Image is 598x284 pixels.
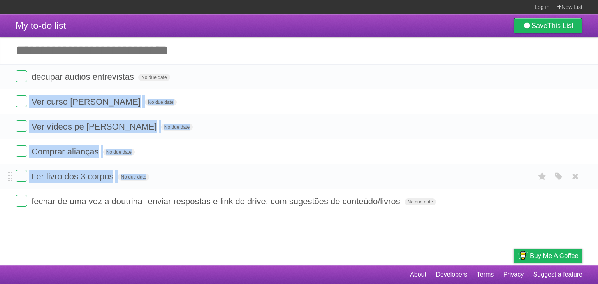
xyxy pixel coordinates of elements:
[16,70,27,82] label: Done
[535,120,550,133] label: Star task
[533,267,582,282] a: Suggest a feature
[514,18,582,33] a: SaveThis List
[530,249,579,263] span: Buy me a coffee
[118,174,149,181] span: No due date
[405,198,436,205] span: No due date
[535,145,550,158] label: Star task
[138,74,170,81] span: No due date
[535,70,550,83] label: Star task
[32,196,402,206] span: fechar de uma vez a doutrina -enviar respostas e link do drive, com sugestões de conteúdo/livros
[103,149,135,156] span: No due date
[16,20,66,31] span: My to-do list
[514,249,582,263] a: Buy me a coffee
[161,124,193,131] span: No due date
[16,170,27,182] label: Done
[477,267,494,282] a: Terms
[410,267,426,282] a: About
[547,22,573,30] b: This List
[16,95,27,107] label: Done
[503,267,524,282] a: Privacy
[436,267,467,282] a: Developers
[16,195,27,207] label: Done
[32,172,115,181] span: Ler livro dos 3 corpos
[32,147,100,156] span: Comprar alianças
[32,72,136,82] span: decupar áudios entrevistas
[517,249,528,262] img: Buy me a coffee
[16,145,27,157] label: Done
[535,95,550,108] label: Star task
[535,195,550,208] label: Star task
[16,120,27,132] label: Done
[145,99,176,106] span: No due date
[32,122,159,131] span: Ver vídeos pe [PERSON_NAME]
[535,170,550,183] label: Star task
[32,97,142,107] span: Ver curso [PERSON_NAME]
